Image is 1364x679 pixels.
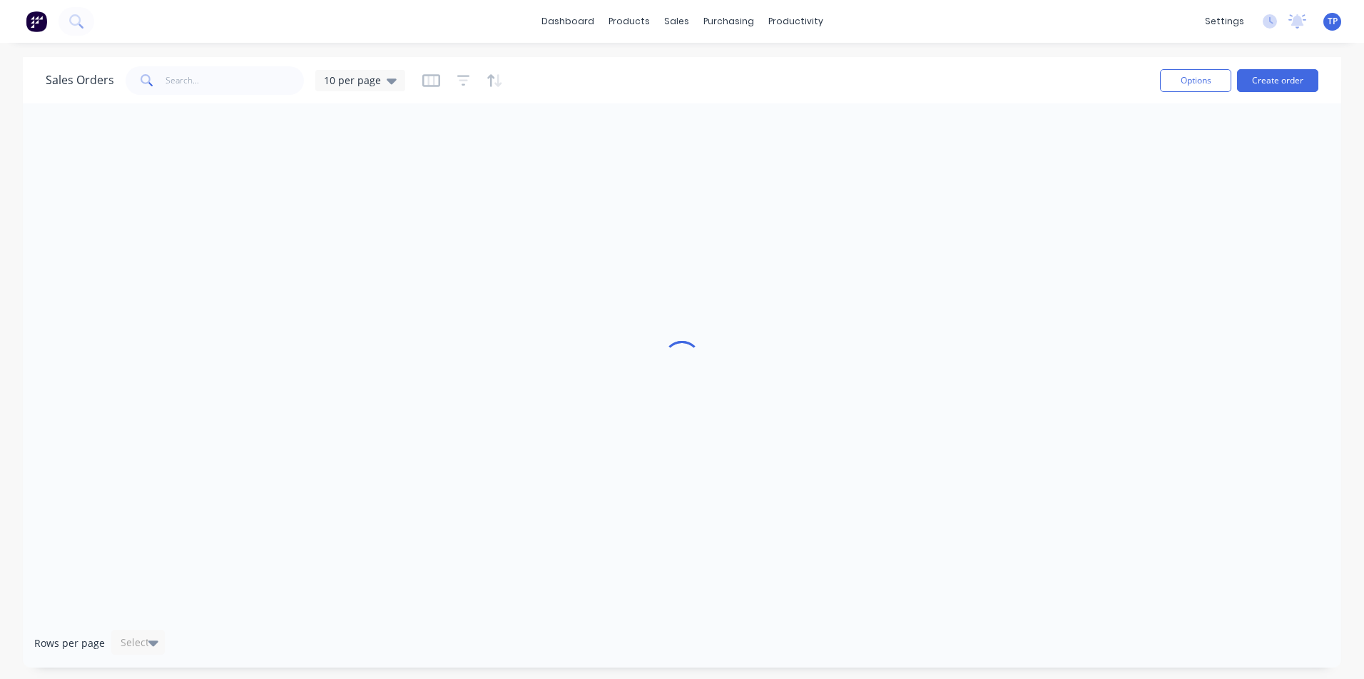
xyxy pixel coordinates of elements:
[1328,15,1338,28] span: TP
[601,11,657,32] div: products
[121,635,158,650] div: Select...
[46,73,114,87] h1: Sales Orders
[696,11,761,32] div: purchasing
[26,11,47,32] img: Factory
[1237,69,1318,92] button: Create order
[34,636,105,650] span: Rows per page
[166,66,305,95] input: Search...
[657,11,696,32] div: sales
[1160,69,1231,92] button: Options
[1198,11,1251,32] div: settings
[761,11,830,32] div: productivity
[534,11,601,32] a: dashboard
[324,73,381,88] span: 10 per page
